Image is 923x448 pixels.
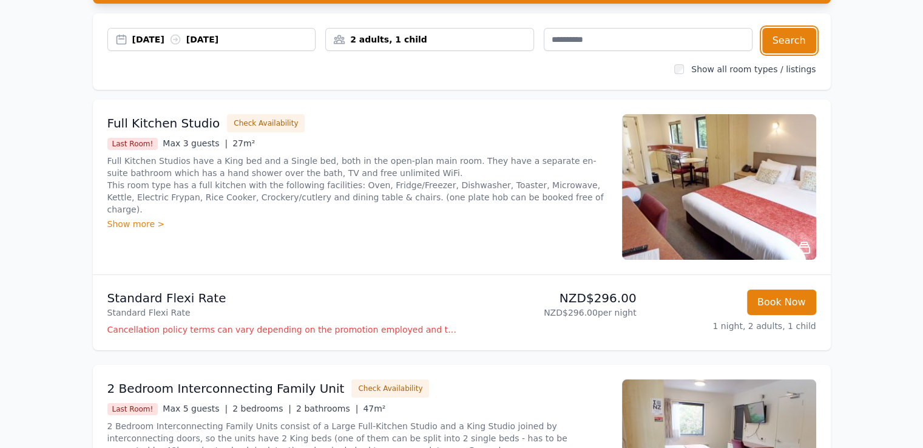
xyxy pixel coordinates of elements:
button: Check Availability [351,379,429,398]
span: Max 5 guests | [163,404,228,413]
p: Full Kitchen Studios have a King bed and a Single bed, both in the open-plan main room. They have... [107,155,607,216]
div: Show more > [107,218,607,230]
p: 1 night, 2 adults, 1 child [646,320,816,332]
p: Standard Flexi Rate [107,290,457,307]
div: [DATE] [DATE] [132,33,316,46]
h3: 2 Bedroom Interconnecting Family Unit [107,380,345,397]
span: 27m² [232,138,255,148]
button: Book Now [747,290,816,315]
span: 2 bedrooms | [232,404,291,413]
label: Show all room types / listings [691,64,816,74]
span: Max 3 guests | [163,138,228,148]
span: Last Room! [107,138,158,150]
span: 47m² [363,404,385,413]
button: Search [762,28,816,53]
div: 2 adults, 1 child [326,33,533,46]
span: 2 bathrooms | [296,404,358,413]
p: NZD$296.00 [467,290,637,307]
p: Cancellation policy terms can vary depending on the promotion employed and the time of stay of th... [107,324,457,336]
p: Standard Flexi Rate [107,307,457,319]
span: Last Room! [107,403,158,415]
button: Check Availability [227,114,305,132]
h3: Full Kitchen Studio [107,115,220,132]
p: NZD$296.00 per night [467,307,637,319]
